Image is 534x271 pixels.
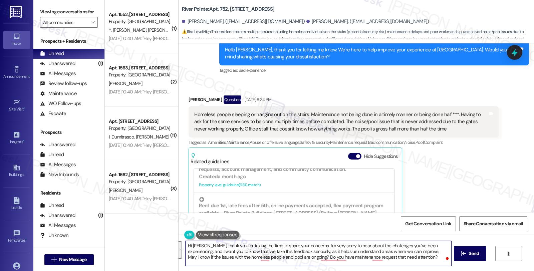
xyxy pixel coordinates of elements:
div: Unanswered [40,212,75,219]
textarea: To enrich screen reader interactions, please activate Accessibility in Grammarly extension settings [185,241,451,266]
span: Maintenance , [227,140,250,145]
div: All Messages [40,222,76,229]
b: River Pointe: Apt. 752, [STREET_ADDRESS] [182,6,274,13]
span: • [24,106,25,110]
span: Share Conversation via email [464,220,523,227]
span: Maintenance request , [330,140,368,145]
div: Prospects [33,129,104,136]
div: Tagged as: [189,138,498,147]
span: New Message [59,256,86,263]
div: Rent due 1st, late fees after 5th, online payments accepted, flex payment program available – Riv... [199,197,389,224]
div: (1) [96,58,105,69]
div: Apt. [STREET_ADDRESS] [109,118,171,125]
span: Safety & security , [300,140,330,145]
div: Unanswered [40,60,75,67]
a: Buildings [3,162,30,180]
div: Property: [GEOGRAPHIC_DATA] [109,71,171,78]
input: All communities [43,17,87,28]
div: Property level guideline ( 68 % match) [199,182,389,189]
span: [PERSON_NAME] [109,187,142,193]
img: ResiDesk Logo [10,6,23,18]
span: Bad experience [239,67,266,73]
span: Bad communication , [368,140,405,145]
div: Apt. 1552, [STREET_ADDRESS] [109,11,171,18]
label: Hide Suggestions [364,153,398,160]
div: Escalate [40,110,66,117]
div: Apt. 1662, [STREET_ADDRESS] [109,171,171,178]
span: • [30,73,31,78]
div: Property: [GEOGRAPHIC_DATA] [109,125,171,132]
div: [PERSON_NAME]. ([EMAIL_ADDRESS][DOMAIN_NAME]) [306,18,429,25]
div: Unread [40,202,64,209]
span: Send [469,250,479,257]
div: Property: [GEOGRAPHIC_DATA] [109,18,171,25]
i:  [461,251,466,256]
div: Unknown [40,232,68,239]
span: Complaint [424,140,443,145]
div: Unread [40,50,64,57]
a: Leads [3,195,30,213]
strong: ⚠️ Risk Level: High [182,29,211,34]
div: [PERSON_NAME]. ([EMAIL_ADDRESS][DOMAIN_NAME]) [182,18,305,25]
button: Send [454,246,486,261]
div: New Inbounds [40,171,79,178]
span: [PERSON_NAME] [148,27,182,33]
div: All Messages [40,161,76,168]
div: WO Follow-ups [40,100,81,107]
button: Get Conversation Link [401,216,456,231]
button: New Message [44,254,94,265]
div: Review follow-ups [40,80,87,87]
div: Maintenance [40,90,77,97]
i:  [506,251,511,256]
a: Templates • [3,228,30,246]
a: Inbox [3,31,30,49]
span: • [23,139,24,143]
div: Created a month ago [199,173,389,180]
div: Property: [GEOGRAPHIC_DATA] [109,178,171,185]
span: Amenities , [208,140,227,145]
div: Unread [40,151,64,158]
div: [DATE] 8:34 PM [243,96,272,103]
span: [PERSON_NAME] [136,134,169,140]
div: All Messages [40,70,76,77]
span: • [26,237,27,242]
div: Residents [33,190,104,197]
div: Unanswered [40,141,75,148]
i:  [91,20,94,25]
div: Homeless people sleeping or hanging out on the stairs. Maintenance not being done in a timely man... [194,111,488,132]
div: Related guidelines [191,153,229,165]
span: Abuse or offensive language , [250,140,300,145]
span: I. Dumitrasco [109,134,136,140]
div: [PERSON_NAME] [189,95,498,106]
a: Insights • [3,129,30,147]
div: Question [224,95,241,104]
a: Site Visit • [3,96,30,114]
span: *. [PERSON_NAME] [109,27,148,33]
span: Get Conversation Link [405,220,451,227]
span: Pool , [416,140,424,145]
span: : The resident reports multiple issues including homeless individuals on the stairs (potential se... [182,28,534,50]
i:  [51,257,56,262]
label: Viewing conversations for [40,7,98,17]
div: Apt. 1563, [STREET_ADDRESS] [109,64,171,71]
div: Tagged as: [219,65,529,75]
div: Prospects + Residents [33,38,104,45]
button: Share Conversation via email [459,216,527,231]
span: Noise , [405,140,415,145]
span: [PERSON_NAME] [109,80,142,86]
div: (1) [96,210,105,221]
div: Hello [PERSON_NAME], thank you for letting me know. We're here to help improve your experience at... [225,46,518,61]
